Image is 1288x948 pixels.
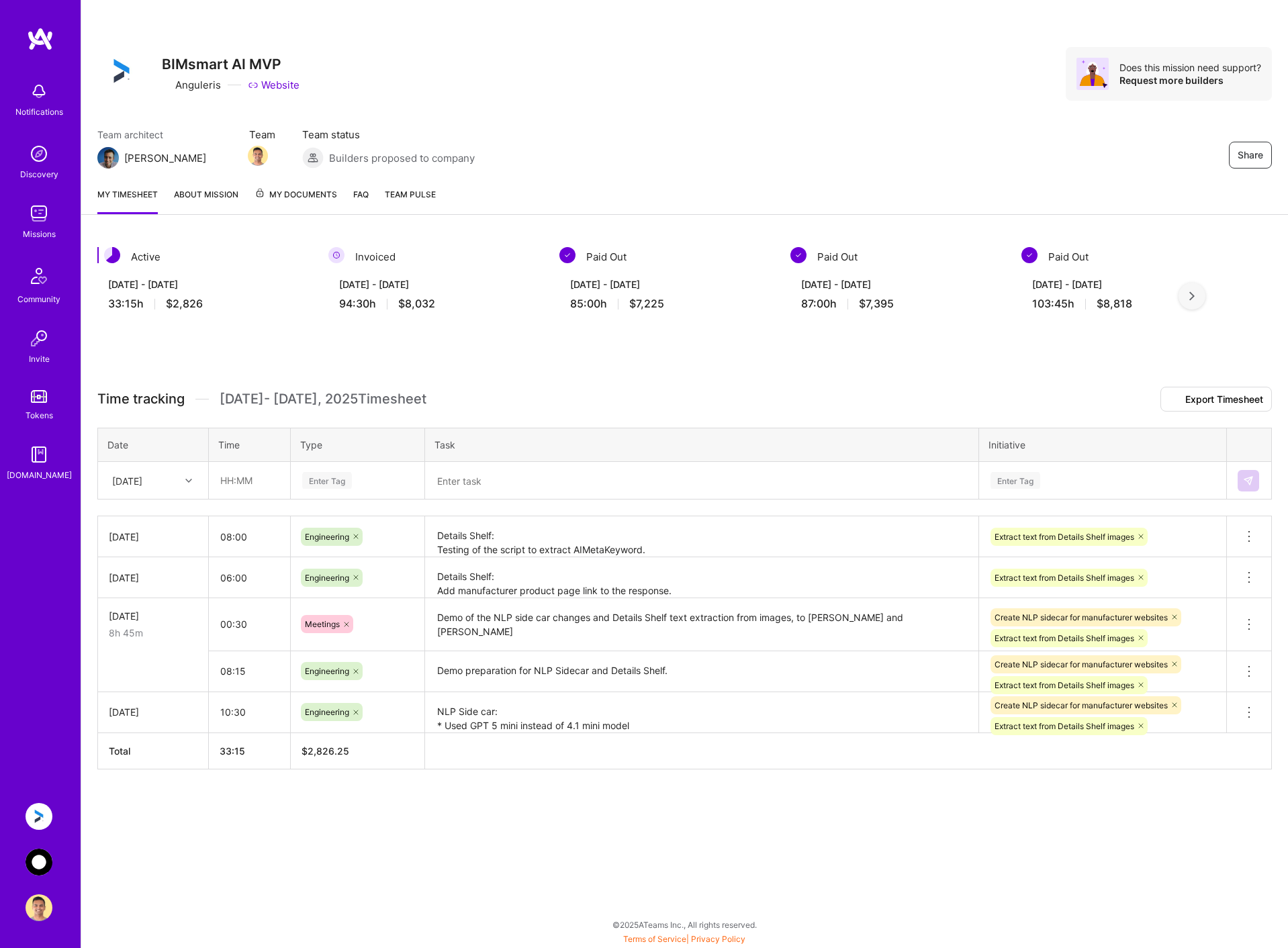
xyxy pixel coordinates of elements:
div: Notifications [15,105,63,119]
th: Total [98,732,209,769]
button: Export Timesheet [1160,387,1272,412]
i: icon Mail [212,152,222,163]
span: $7,395 [859,297,894,311]
span: $8,032 [398,297,435,311]
a: User Avatar [22,894,56,921]
img: bell [26,78,52,105]
span: My Documents [255,187,337,202]
span: $8,818 [1097,297,1132,311]
a: My timesheet [97,187,158,214]
span: Team Pulse [385,189,436,199]
div: Paid Out [1021,247,1236,267]
span: Extract text from Details Shelf images [995,532,1134,542]
div: Tokens [26,408,53,422]
a: Terms of Service [623,934,686,944]
div: 87:00 h [801,297,995,311]
span: Create NLP sidecar for manufacturer websites [995,659,1168,669]
div: Active [97,247,312,267]
img: Builders proposed to company [302,147,324,169]
a: AnyTeam: Team for AI-Powered Sales Platform [22,849,56,875]
div: [DATE] [109,530,197,544]
div: [DATE] - [DATE] [339,277,533,291]
span: | [623,934,745,944]
img: User Avatar [26,894,52,921]
div: [DATE] - [DATE] [570,277,764,291]
div: Invoiced [328,247,543,267]
div: © 2025 ATeams Inc., All rights reserved. [81,908,1288,941]
div: Missions [23,227,56,241]
input: HH:MM [210,694,289,730]
input: HH:MM [210,519,289,555]
i: icon Chevron [185,477,192,484]
textarea: Demo preparation for NLP Sidecar and Details Shelf. NLP Side car: Show clickable links on the pop... [426,653,977,691]
div: Paid Out [559,247,774,267]
div: [DATE] [112,473,142,487]
img: Invoiced [328,247,344,263]
a: About Mission [174,187,238,214]
div: Enter Tag [991,470,1040,491]
span: $ 2,826.25 [302,745,349,757]
div: [DATE] [109,705,197,719]
img: AnyTeam: Team for AI-Powered Sales Platform [26,849,52,875]
img: Invite [26,325,52,352]
div: Anguleris [162,78,221,92]
a: Team Pulse [385,187,436,214]
textarea: Details Shelf: Add manufacturer product page link to the response. Add AIMetaKeyword fields to Pr... [426,559,977,597]
input: HH:MM [210,606,289,642]
div: Discovery [20,167,58,181]
span: Engineering [305,707,349,717]
input: HH:MM [210,653,289,689]
span: Extract text from Details Shelf images [995,680,1134,690]
img: Community [23,260,55,292]
div: [DATE] - [DATE] [1032,277,1226,291]
span: Create NLP sidecar for manufacturer websites [995,700,1168,710]
span: Time tracking [97,391,185,408]
textarea: Demo of the NLP side car changes and Details Shelf text extraction from images, to [PERSON_NAME] ... [426,600,977,650]
th: 33:15 [209,732,291,769]
div: 8h 45m [109,626,197,640]
img: tokens [31,390,47,403]
div: [DATE] [109,609,197,623]
i: icon CompanyGray [162,80,173,91]
span: Create NLP sidecar for manufacturer websites [995,612,1168,622]
img: Paid Out [559,247,576,263]
textarea: NLP Side car: * Used GPT 5 mini instead of 4.1 mini model * Made code changes as per new GPT 5 AP... [426,694,977,732]
th: Task [425,428,979,462]
img: Team Member Avatar [248,146,268,166]
input: HH:MM [210,463,289,498]
button: Share [1229,142,1272,169]
h3: BIMsmart AI MVP [162,56,300,73]
div: Enter Tag [302,470,352,491]
span: Extract text from Details Shelf images [995,573,1134,583]
span: $7,225 [629,297,664,311]
div: [PERSON_NAME] [124,151,206,165]
span: Extract text from Details Shelf images [995,721,1134,731]
img: Paid Out [790,247,807,263]
div: Invite [29,352,50,366]
img: Active [104,247,120,263]
div: Does this mission need support? [1119,61,1261,74]
img: Company Logo [97,47,146,95]
span: Meetings [305,619,340,629]
img: Paid Out [1021,247,1038,263]
img: guide book [26,441,52,468]
a: FAQ [353,187,369,214]
img: Submit [1243,475,1254,486]
span: Extract text from Details Shelf images [995,633,1134,643]
span: Team [249,128,275,142]
img: Anguleris: BIMsmart AI MVP [26,803,52,830]
span: Builders proposed to company [329,151,475,165]
div: [DATE] - [DATE] [801,277,995,291]
img: Avatar [1076,58,1109,90]
img: logo [27,27,54,51]
span: Share [1238,148,1263,162]
a: My Documents [255,187,337,214]
div: 33:15 h [108,297,302,311]
span: Engineering [305,532,349,542]
div: 103:45 h [1032,297,1226,311]
img: Team Architect [97,147,119,169]
div: 94:30 h [339,297,533,311]
img: teamwork [26,200,52,227]
a: Anguleris: BIMsmart AI MVP [22,803,56,830]
div: Request more builders [1119,74,1261,87]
